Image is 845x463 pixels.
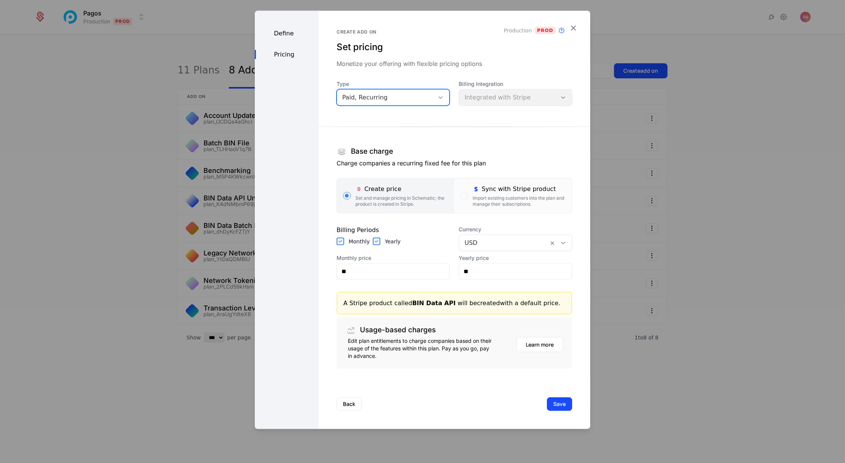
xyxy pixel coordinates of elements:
b: BIN Data API [412,299,456,306]
label: Yearly price [459,254,572,261]
div: Billing Periods [337,225,450,234]
div: Monetize your offering with flexible pricing options [337,59,572,68]
div: Pricing [255,50,318,59]
p: Charge companies a recurring fixed fee for this plan [337,158,572,167]
div: A Stripe product will be created with a default price. [343,298,565,307]
span: Type [337,80,450,87]
span: called [394,299,456,306]
div: Create add on [337,29,572,35]
div: Create price [355,184,449,193]
div: Define [255,29,318,38]
div: Set and manage pricing in Schematic; the product is created in Stripe. [355,195,449,207]
span: Currency [459,225,572,233]
span: Production [504,26,532,34]
div: Edit plan entitlements to charge companies based on their usage of the features within this plan.... [348,337,493,359]
label: Monthly [349,237,370,245]
label: Yearly [385,237,401,245]
span: Billing Integration [459,80,572,87]
button: Learn more [516,337,563,352]
div: Set pricing [337,41,572,53]
span: Prod [535,26,556,34]
button: Back [337,397,361,411]
h1: Usage-based charges [360,327,436,334]
div: Import existing customers into the plan and manage their subscriptions. [473,195,566,207]
h1: Base charge [351,148,393,155]
label: Monthly price [337,254,450,261]
div: Paid, Recurring [342,93,429,102]
div: Sync with Stripe product [473,184,566,193]
button: Save [547,397,572,411]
